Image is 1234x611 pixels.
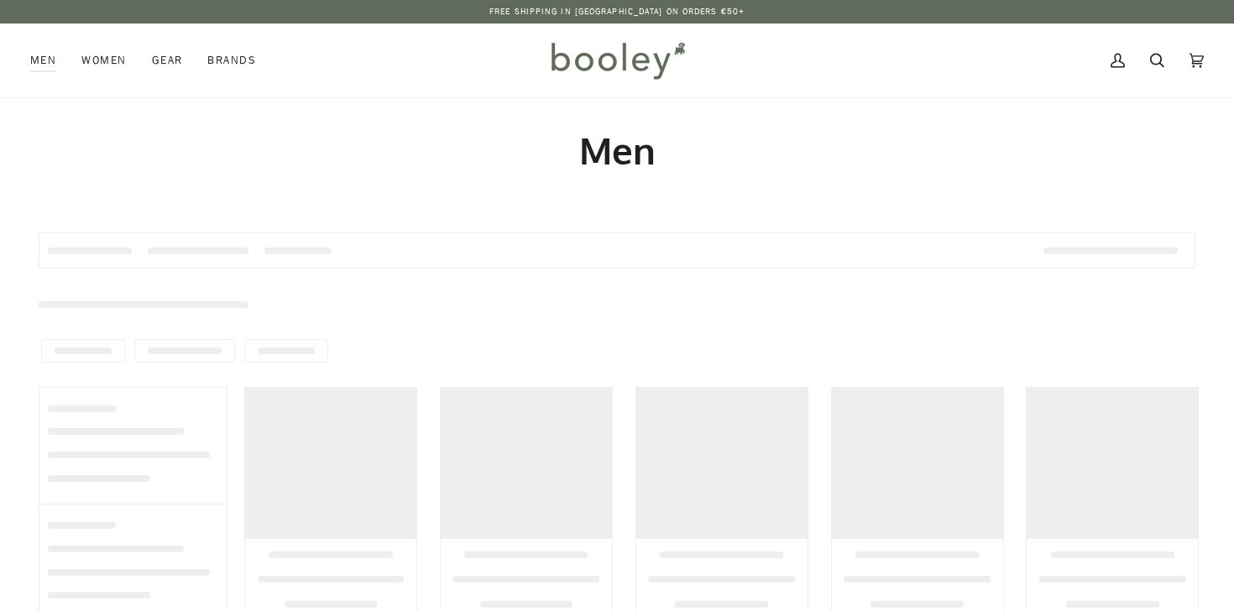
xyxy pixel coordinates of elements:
[81,52,126,69] span: Women
[195,23,269,97] a: Brands
[152,52,183,69] span: Gear
[489,5,745,18] p: Free Shipping in [GEOGRAPHIC_DATA] on Orders €50+
[207,52,256,69] span: Brands
[69,23,139,97] a: Women
[30,52,56,69] span: Men
[39,128,1195,174] h1: Men
[139,23,196,97] a: Gear
[30,23,69,97] a: Men
[544,36,691,85] img: Booley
